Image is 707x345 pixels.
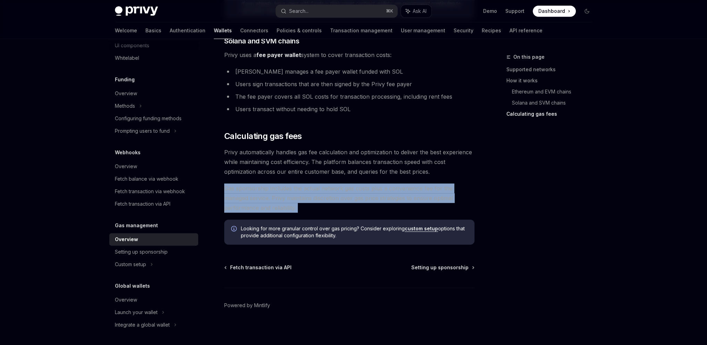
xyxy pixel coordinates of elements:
[401,5,431,17] button: Ask AI
[115,54,139,62] div: Whitelabel
[214,22,232,39] a: Wallets
[386,8,393,14] span: ⌘ K
[115,162,137,171] div: Overview
[512,97,598,108] a: Solana and SVM chains
[115,75,135,84] h5: Funding
[241,225,468,239] span: Looking for more granular control over gas pricing? Consider exploring options that provide addit...
[225,264,292,271] a: Fetch transaction via API
[109,233,198,246] a: Overview
[115,89,137,98] div: Overview
[224,67,474,76] li: [PERSON_NAME] manages a fee payer wallet funded with SOL
[109,198,198,210] a: Fetch transaction via API
[330,22,393,39] a: Transaction management
[115,296,137,304] div: Overview
[109,294,198,306] a: Overview
[256,51,301,58] strong: fee payer wallet
[405,225,438,232] a: custom setup
[115,308,158,317] div: Launch your wallet
[276,5,397,17] button: Search...⌘K
[115,260,146,269] div: Custom setup
[109,246,198,258] a: Setting up sponsorship
[512,86,598,97] a: Ethereum and EVM chains
[115,200,170,208] div: Fetch transaction via API
[109,112,198,125] a: Configuring funding methods
[413,8,427,15] span: Ask AI
[581,6,592,17] button: Toggle dark mode
[506,75,598,86] a: How it works
[224,79,474,89] li: Users sign transactions that are then signed by the Privy fee payer
[224,104,474,114] li: Users transact without needing to hold SOL
[224,50,474,60] span: Privy uses a system to cover transaction costs:
[115,127,170,135] div: Prompting users to fund
[224,36,300,46] span: Solana and SVM chains
[115,175,178,183] div: Fetch balance via webhook
[401,22,445,39] a: User management
[505,8,524,15] a: Support
[109,160,198,173] a: Overview
[513,53,545,61] span: On this page
[224,183,474,213] span: Gas sponsorship includes the actual network gas costs plus a convenience fee for the managed serv...
[289,7,309,15] div: Search...
[115,235,138,244] div: Overview
[145,22,161,39] a: Basics
[115,221,158,230] h5: Gas management
[115,321,170,329] div: Integrate a global wallet
[109,173,198,185] a: Fetch balance via webhook
[538,8,565,15] span: Dashboard
[109,87,198,100] a: Overview
[115,114,182,123] div: Configuring funding methods
[224,302,270,309] a: Powered by Mintlify
[506,108,598,120] a: Calculating gas fees
[506,64,598,75] a: Supported networks
[115,22,137,39] a: Welcome
[411,264,474,271] a: Setting up sponsorship
[230,264,292,271] span: Fetch transaction via API
[483,8,497,15] a: Demo
[115,282,150,290] h5: Global wallets
[170,22,205,39] a: Authentication
[115,6,158,16] img: dark logo
[115,102,135,110] div: Methods
[115,248,168,256] div: Setting up sponsorship
[411,264,469,271] span: Setting up sponsorship
[240,22,268,39] a: Connectors
[454,22,473,39] a: Security
[109,52,198,64] a: Whitelabel
[482,22,501,39] a: Recipes
[533,6,576,17] a: Dashboard
[231,226,238,233] svg: Info
[277,22,322,39] a: Policies & controls
[115,187,185,196] div: Fetch transaction via webhook
[224,131,302,142] span: Calculating gas fees
[224,147,474,176] span: Privy automatically handles gas fee calculation and optimization to deliver the best experience w...
[109,185,198,198] a: Fetch transaction via webhook
[510,22,542,39] a: API reference
[115,148,141,157] h5: Webhooks
[224,92,474,101] li: The fee payer covers all SOL costs for transaction processing, including rent fees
